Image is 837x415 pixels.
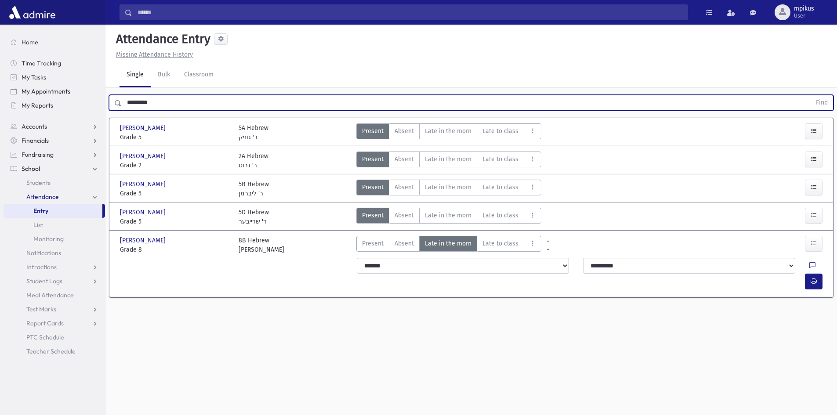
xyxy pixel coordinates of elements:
[151,63,177,87] a: Bulk
[4,302,105,316] a: Test Marks
[120,245,230,254] span: Grade 8
[482,211,518,220] span: Late to class
[116,51,193,58] u: Missing Attendance History
[120,236,167,245] span: [PERSON_NAME]
[120,63,151,87] a: Single
[4,246,105,260] a: Notifications
[4,134,105,148] a: Financials
[22,165,40,173] span: School
[356,152,541,170] div: AttTypes
[4,56,105,70] a: Time Tracking
[120,161,230,170] span: Grade 2
[356,123,541,142] div: AttTypes
[4,148,105,162] a: Fundraising
[26,179,51,187] span: Students
[395,211,414,220] span: Absent
[425,211,471,220] span: Late in the morn
[425,239,471,248] span: Late in the morn
[112,51,193,58] a: Missing Attendance History
[239,123,268,142] div: 5A Hebrew ר' גוזיק
[26,249,61,257] span: Notifications
[794,5,814,12] span: mpikus
[239,208,269,226] div: 5D Hebrew ר' שרייבער
[22,38,38,46] span: Home
[4,84,105,98] a: My Appointments
[120,133,230,142] span: Grade 5
[22,101,53,109] span: My Reports
[26,319,64,327] span: Report Cards
[26,193,59,201] span: Attendance
[26,277,62,285] span: Student Logs
[22,137,49,144] span: Financials
[4,330,105,344] a: PTC Schedule
[362,211,384,220] span: Present
[22,59,61,67] span: Time Tracking
[26,333,64,341] span: PTC Schedule
[425,155,471,164] span: Late in the morn
[482,183,518,192] span: Late to class
[4,204,102,218] a: Entry
[4,232,105,246] a: Monitoring
[425,183,471,192] span: Late in the morn
[33,207,48,215] span: Entry
[4,176,105,190] a: Students
[482,155,518,164] span: Late to class
[4,260,105,274] a: Infractions
[482,126,518,136] span: Late to class
[120,152,167,161] span: [PERSON_NAME]
[239,180,269,198] div: 5B Hebrew ר' ליברמן
[26,263,57,271] span: Infractions
[239,152,268,170] div: 2A Hebrew ר' גרוס
[362,155,384,164] span: Present
[33,235,64,243] span: Monitoring
[425,126,471,136] span: Late in the morn
[26,291,74,299] span: Meal Attendance
[362,239,384,248] span: Present
[482,239,518,248] span: Late to class
[811,95,833,110] button: Find
[120,217,230,226] span: Grade 5
[33,221,43,229] span: List
[4,35,105,49] a: Home
[4,316,105,330] a: Report Cards
[120,123,167,133] span: [PERSON_NAME]
[356,208,541,226] div: AttTypes
[4,274,105,288] a: Student Logs
[356,236,541,254] div: AttTypes
[26,347,76,355] span: Teacher Schedule
[794,12,814,19] span: User
[120,180,167,189] span: [PERSON_NAME]
[356,180,541,198] div: AttTypes
[4,98,105,112] a: My Reports
[239,236,284,254] div: 8B Hebrew [PERSON_NAME]
[4,190,105,204] a: Attendance
[4,218,105,232] a: List
[362,126,384,136] span: Present
[22,123,47,130] span: Accounts
[177,63,221,87] a: Classroom
[4,344,105,358] a: Teacher Schedule
[395,126,414,136] span: Absent
[132,4,688,20] input: Search
[22,73,46,81] span: My Tasks
[395,239,414,248] span: Absent
[26,305,56,313] span: Test Marks
[4,70,105,84] a: My Tasks
[112,32,210,47] h5: Attendance Entry
[120,189,230,198] span: Grade 5
[395,183,414,192] span: Absent
[4,288,105,302] a: Meal Attendance
[22,87,70,95] span: My Appointments
[362,183,384,192] span: Present
[4,162,105,176] a: School
[7,4,58,21] img: AdmirePro
[120,208,167,217] span: [PERSON_NAME]
[395,155,414,164] span: Absent
[22,151,54,159] span: Fundraising
[4,119,105,134] a: Accounts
